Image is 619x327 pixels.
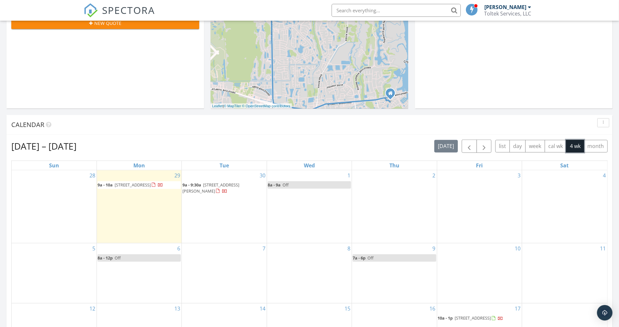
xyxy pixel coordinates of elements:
a: Go to October 5, 2025 [91,243,97,254]
div: [PERSON_NAME] [485,4,527,10]
td: Go to October 4, 2025 [522,170,607,243]
span: [STREET_ADDRESS][PERSON_NAME] [182,182,239,194]
span: SPECTORA [102,3,155,17]
a: Go to October 6, 2025 [176,243,181,254]
a: Go to October 8, 2025 [346,243,352,254]
a: 10a - 1p [STREET_ADDRESS] [438,314,521,322]
button: Next [477,140,492,153]
td: Go to October 8, 2025 [267,243,352,303]
h2: [DATE] – [DATE] [11,140,77,153]
td: Go to October 6, 2025 [97,243,181,303]
td: Go to October 2, 2025 [352,170,437,243]
a: Go to October 16, 2025 [428,303,437,314]
a: Go to October 18, 2025 [599,303,607,314]
a: Go to October 1, 2025 [346,170,352,181]
span: 7a - 6p [353,255,366,261]
img: The Best Home Inspection Software - Spectora [84,3,98,17]
a: 9a - 10a [STREET_ADDRESS] [98,181,181,189]
a: Go to October 4, 2025 [602,170,607,181]
a: 9a - 9:30a [STREET_ADDRESS][PERSON_NAME] [182,182,239,194]
span: [STREET_ADDRESS] [455,315,491,321]
a: Monday [132,161,146,170]
a: Friday [475,161,484,170]
td: Go to October 5, 2025 [12,243,97,303]
input: Search everything... [332,4,461,17]
button: [DATE] [434,140,458,153]
a: Saturday [559,161,570,170]
button: day [510,140,526,153]
a: Go to October 9, 2025 [431,243,437,254]
a: Go to October 17, 2025 [513,303,522,314]
button: week [525,140,545,153]
td: Go to September 28, 2025 [12,170,97,243]
span: 8a - 9a [268,182,281,188]
a: © OpenStreetMap contributors [242,104,290,108]
div: Toltek Services, LLC [484,10,531,17]
td: Go to October 10, 2025 [437,243,522,303]
a: 9a - 10a [STREET_ADDRESS] [98,182,163,188]
span: 8a - 12p [98,255,113,261]
button: 4 wk [566,140,584,153]
a: Tuesday [218,161,230,170]
button: Previous [462,140,477,153]
a: Leaflet [212,104,223,108]
span: 10a - 1p [438,315,453,321]
a: Go to October 14, 2025 [258,303,267,314]
td: Go to October 9, 2025 [352,243,437,303]
span: Off [367,255,374,261]
button: New Quote [11,17,199,29]
a: Go to October 2, 2025 [431,170,437,181]
button: cal wk [545,140,567,153]
span: [STREET_ADDRESS] [115,182,151,188]
div: 1653 Bermuda Rd., Jacksonville FL 32224 [390,93,394,97]
a: Go to October 10, 2025 [513,243,522,254]
span: Calendar [11,120,44,129]
a: Go to October 7, 2025 [261,243,267,254]
td: Go to September 30, 2025 [182,170,267,243]
div: Open Intercom Messenger [597,305,613,321]
div: | [211,103,292,109]
span: 9a - 9:30a [182,182,201,188]
a: Go to September 29, 2025 [173,170,181,181]
a: SPECTORA [84,9,155,22]
td: Go to October 1, 2025 [267,170,352,243]
a: 9a - 9:30a [STREET_ADDRESS][PERSON_NAME] [182,181,266,195]
a: Wednesday [303,161,316,170]
a: © MapTiler [224,104,241,108]
td: Go to October 3, 2025 [437,170,522,243]
a: Go to October 11, 2025 [599,243,607,254]
a: 10a - 1p [STREET_ADDRESS] [438,315,503,321]
a: Sunday [48,161,60,170]
td: Go to October 7, 2025 [182,243,267,303]
a: Go to October 15, 2025 [343,303,352,314]
button: month [584,140,608,153]
span: Off [283,182,289,188]
td: Go to September 29, 2025 [97,170,181,243]
button: list [495,140,510,153]
a: Thursday [388,161,401,170]
a: Go to October 13, 2025 [173,303,181,314]
span: 9a - 10a [98,182,113,188]
a: Go to October 3, 2025 [516,170,522,181]
a: Go to October 12, 2025 [88,303,97,314]
span: Off [115,255,121,261]
a: Go to September 28, 2025 [88,170,97,181]
a: Go to September 30, 2025 [258,170,267,181]
td: Go to October 11, 2025 [522,243,607,303]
